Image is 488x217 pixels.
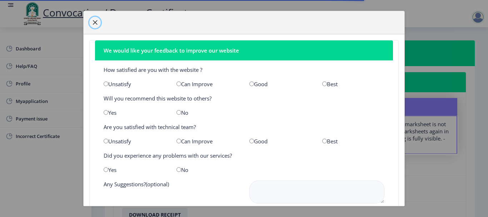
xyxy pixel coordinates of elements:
div: Can Improve [171,138,244,145]
div: Can Improve [171,80,244,88]
div: How satisfied are you with the website ? [98,66,390,73]
div: Any Suggestions?(optional) [98,181,244,205]
nb-card-header: We would like your feedback to improve our website [95,40,393,60]
div: Unsatisfy [98,80,171,88]
div: Best [317,138,390,145]
div: Good [244,138,317,145]
div: Unsatisfy [98,138,171,145]
div: Will you recommend this website to others? [98,95,390,102]
div: Yes [98,166,171,173]
div: Good [244,80,317,88]
div: No [171,166,244,173]
div: Are you satisfied with technical team? [98,123,390,130]
div: Did you experience any problems with our services? [98,152,390,159]
div: No [171,109,244,116]
div: Yes [98,109,171,116]
div: Best [317,80,390,88]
